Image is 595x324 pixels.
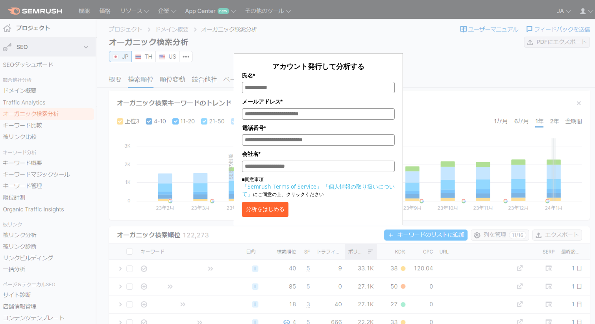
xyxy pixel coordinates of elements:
[272,61,364,71] span: アカウント発行して分析する
[242,176,395,198] p: ■同意事項 にご同意の上、クリックください
[242,183,395,198] a: 「個人情報の取り扱いについて」
[242,183,322,190] a: 「Semrush Terms of Service」
[242,97,395,106] label: メールアドレス*
[242,124,395,132] label: 電話番号*
[242,202,288,217] button: 分析をはじめる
